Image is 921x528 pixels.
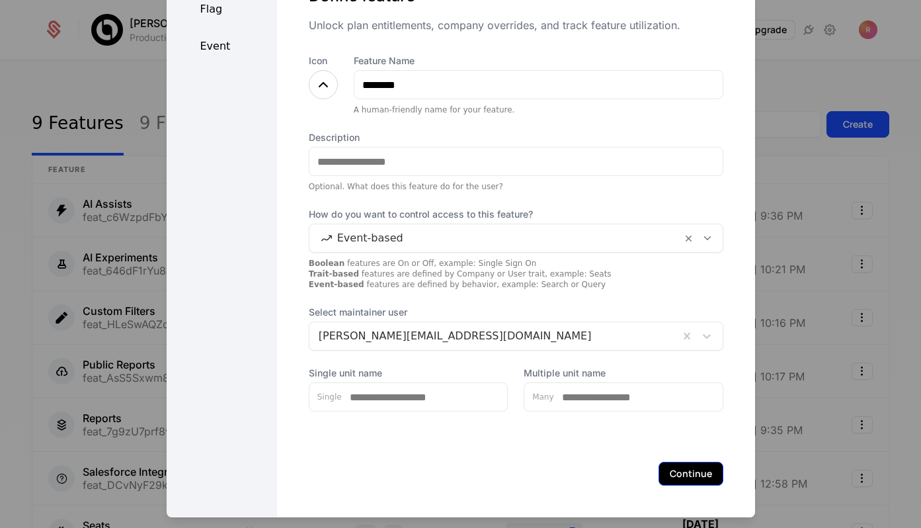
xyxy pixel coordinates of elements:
[309,392,342,402] label: Single
[309,258,723,290] div: features are On or Off, example: Single Sign On features are defined by Company or User trait, ex...
[309,181,723,192] div: Optional. What does this feature do for the user?
[167,1,277,17] div: Flag
[524,392,553,402] label: Many
[309,208,723,221] span: How do you want to control access to this feature?
[309,280,364,289] strong: Event-based
[309,17,723,33] div: Unlock plan entitlements, company overrides, and track feature utilization.
[354,105,723,115] div: A human-friendly name for your feature.
[309,367,508,380] label: Single unit name
[309,306,723,319] span: Select maintainer user
[524,367,723,380] label: Multiple unit name
[659,462,723,486] button: Continue
[309,269,359,279] strong: Trait-based
[309,131,723,144] label: Description
[309,259,345,268] strong: Boolean
[354,54,723,67] label: Feature Name
[309,54,338,67] label: Icon
[167,38,277,54] div: Event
